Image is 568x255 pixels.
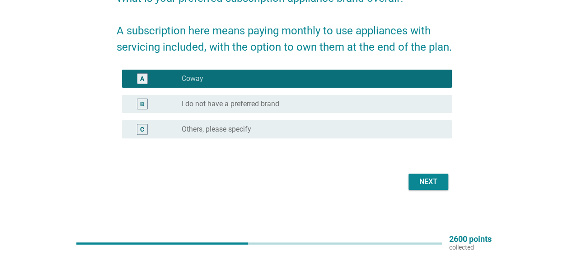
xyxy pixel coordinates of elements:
label: I do not have a preferred brand [182,99,279,109]
p: collected [449,243,492,251]
p: 2600 points [449,235,492,243]
div: B [140,99,144,109]
div: C [140,125,144,134]
label: Others, please specify [182,125,251,134]
label: Coway [182,74,203,83]
button: Next [408,174,448,190]
div: A [140,74,144,84]
div: Next [416,176,441,187]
